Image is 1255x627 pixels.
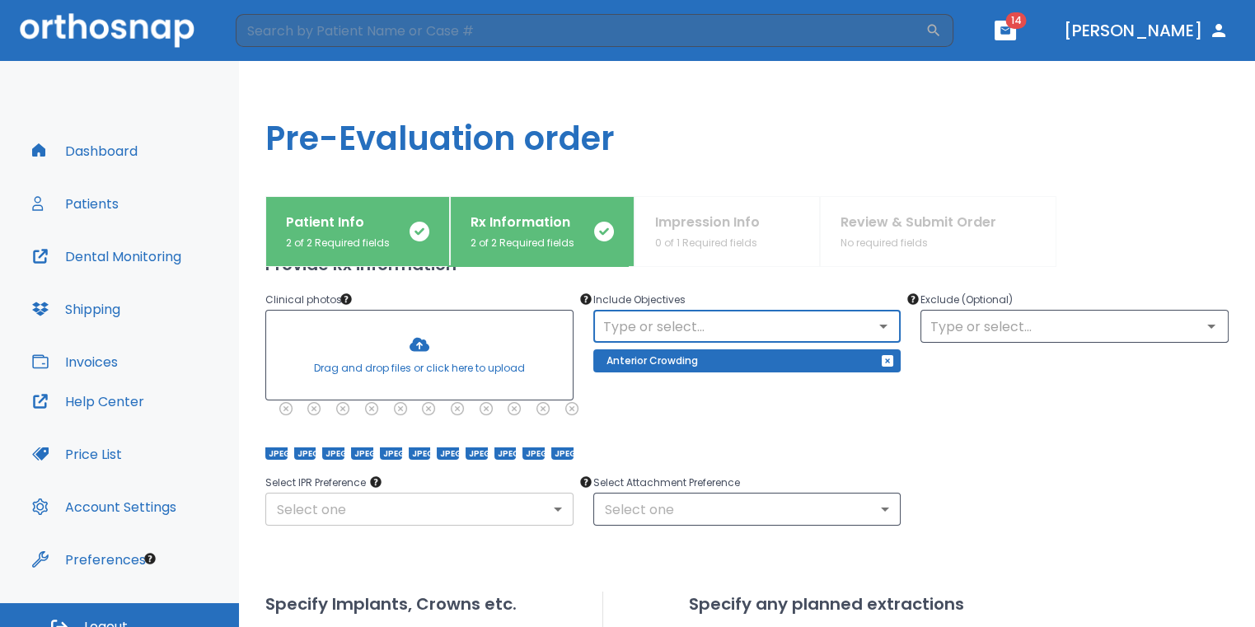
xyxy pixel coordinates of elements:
button: Patients [22,184,129,223]
input: Type or select... [925,315,1224,338]
p: Clinical photos * [265,290,574,310]
h1: Pre-Evaluation order [239,61,1255,196]
input: Search by Patient Name or Case # [236,14,925,47]
button: Shipping [22,289,130,329]
h2: Specify any planned extractions [689,592,964,616]
button: Dashboard [22,131,148,171]
span: JPEG [494,447,517,460]
button: Price List [22,434,132,474]
div: Tooltip anchor [368,475,383,489]
p: Exclude (Optional) [920,290,1229,310]
div: Tooltip anchor [143,551,157,566]
span: JPEG [294,447,316,460]
div: Select one [265,493,574,526]
p: Anterior Crowding [606,351,698,371]
button: Preferences [22,540,156,579]
button: Invoices [22,342,128,381]
span: JPEG [351,447,373,460]
span: JPEG [380,447,402,460]
div: Tooltip anchor [578,475,593,489]
p: 2 of 2 Required fields [471,236,574,250]
p: Select Attachment Preference [593,473,901,493]
h2: Specify Implants, Crowns etc. [265,592,517,616]
button: Dental Monitoring [22,236,191,276]
button: Account Settings [22,487,186,526]
button: [PERSON_NAME] [1057,16,1235,45]
button: Help Center [22,381,154,421]
span: JPEG [466,447,488,460]
button: Open [1200,315,1223,338]
span: JPEG [437,447,459,460]
span: JPEG [265,447,288,460]
span: JPEG [322,447,344,460]
span: JPEG [551,447,574,460]
div: Select one [593,493,901,526]
span: JPEG [522,447,545,460]
button: Open [872,315,895,338]
p: Patient Info [286,213,390,232]
div: Tooltip anchor [906,292,920,306]
p: Rx Information [471,213,574,232]
div: Tooltip anchor [339,292,354,306]
span: JPEG [409,447,431,460]
input: Type or select... [598,315,897,338]
img: Orthosnap [20,13,194,47]
p: Include Objectives [593,290,901,310]
p: 2 of 2 Required fields [286,236,390,250]
span: 14 [1006,12,1027,29]
div: Tooltip anchor [578,292,593,306]
p: Select IPR Preference [265,473,574,493]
